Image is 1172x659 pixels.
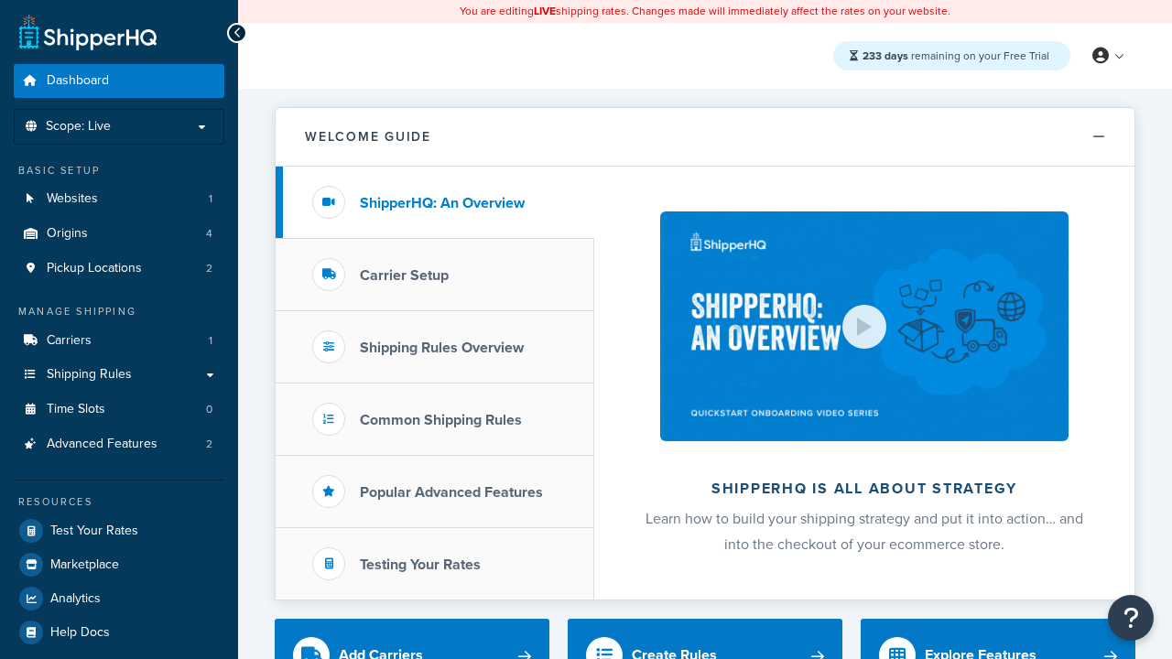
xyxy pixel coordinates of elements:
[14,582,224,615] a: Analytics
[206,437,212,452] span: 2
[1108,595,1154,641] button: Open Resource Center
[206,261,212,276] span: 2
[47,402,105,417] span: Time Slots
[50,625,110,641] span: Help Docs
[14,616,224,649] a: Help Docs
[14,514,224,547] a: Test Your Rates
[643,481,1086,497] h2: ShipperHQ is all about strategy
[47,367,132,383] span: Shipping Rules
[14,182,224,216] li: Websites
[534,3,556,19] b: LIVE
[47,191,98,207] span: Websites
[47,333,92,349] span: Carriers
[360,484,543,501] h3: Popular Advanced Features
[360,556,481,573] h3: Testing Your Rates
[14,393,224,427] a: Time Slots0
[46,119,111,135] span: Scope: Live
[14,324,224,358] li: Carriers
[305,130,431,144] h2: Welcome Guide
[863,48,908,64] strong: 233 days
[863,48,1049,64] span: remaining on your Free Trial
[276,108,1134,167] button: Welcome Guide
[14,358,224,392] a: Shipping Rules
[47,73,109,89] span: Dashboard
[14,324,224,358] a: Carriers1
[660,211,1069,441] img: ShipperHQ is all about strategy
[14,304,224,319] div: Manage Shipping
[47,226,88,242] span: Origins
[14,252,224,286] a: Pickup Locations2
[209,191,212,207] span: 1
[50,557,119,573] span: Marketplace
[14,182,224,216] a: Websites1
[14,64,224,98] a: Dashboard
[14,217,224,251] a: Origins4
[209,333,212,349] span: 1
[14,217,224,251] li: Origins
[50,524,138,539] span: Test Your Rates
[14,163,224,178] div: Basic Setup
[206,226,212,242] span: 4
[14,393,224,427] li: Time Slots
[50,591,101,607] span: Analytics
[14,427,224,461] li: Advanced Features
[47,437,157,452] span: Advanced Features
[14,494,224,510] div: Resources
[360,267,449,284] h3: Carrier Setup
[47,261,142,276] span: Pickup Locations
[14,427,224,461] a: Advanced Features2
[646,508,1083,555] span: Learn how to build your shipping strategy and put it into action… and into the checkout of your e...
[360,412,522,428] h3: Common Shipping Rules
[14,548,224,581] a: Marketplace
[360,195,525,211] h3: ShipperHQ: An Overview
[206,402,212,417] span: 0
[360,340,524,356] h3: Shipping Rules Overview
[14,252,224,286] li: Pickup Locations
